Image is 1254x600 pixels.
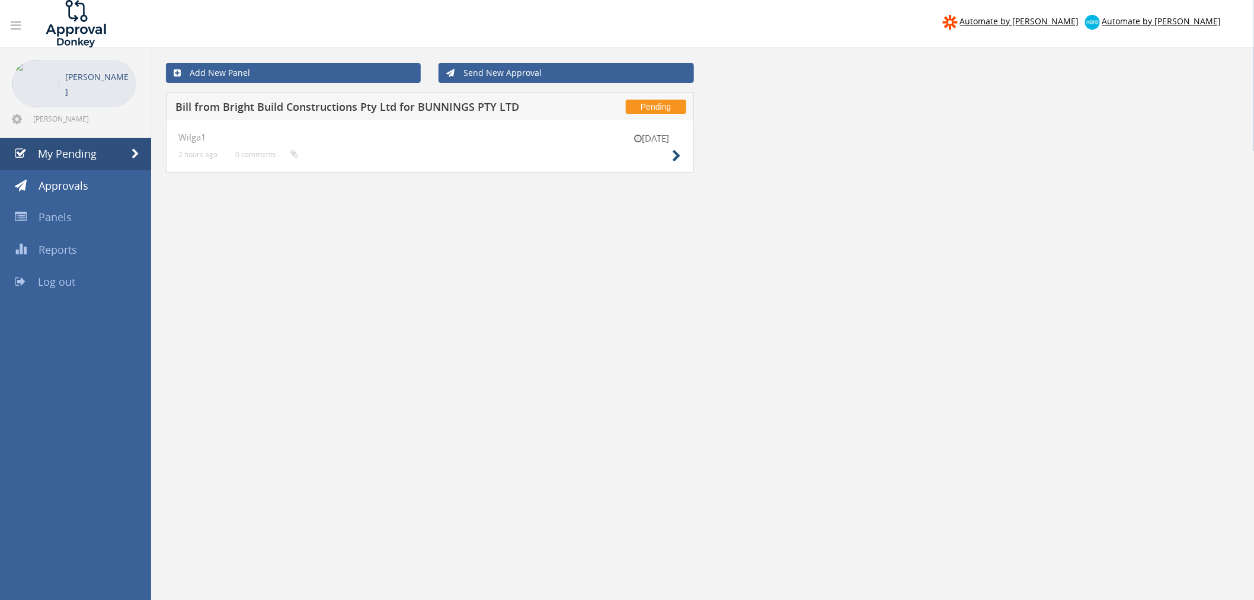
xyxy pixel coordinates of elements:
[1102,15,1221,27] span: Automate by [PERSON_NAME]
[178,150,217,159] small: 2 hours ago
[39,178,88,193] span: Approvals
[38,275,75,289] span: Log out
[38,146,97,161] span: My Pending
[622,132,682,145] small: [DATE]
[39,210,72,224] span: Panels
[960,15,1079,27] span: Automate by [PERSON_NAME]
[626,100,686,114] span: Pending
[39,242,77,257] span: Reports
[33,114,134,123] span: [PERSON_NAME][EMAIL_ADDRESS][DOMAIN_NAME]
[235,150,298,159] small: 0 comments...
[943,15,958,30] img: zapier-logomark.png
[166,63,421,83] a: Add New Panel
[1085,15,1100,30] img: xero-logo.png
[65,69,130,99] p: [PERSON_NAME]
[178,132,682,142] h4: Wilga1
[439,63,693,83] a: Send New Approval
[175,101,532,116] h5: Bill from Bright Build Constructions Pty Ltd for BUNNINGS PTY LTD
